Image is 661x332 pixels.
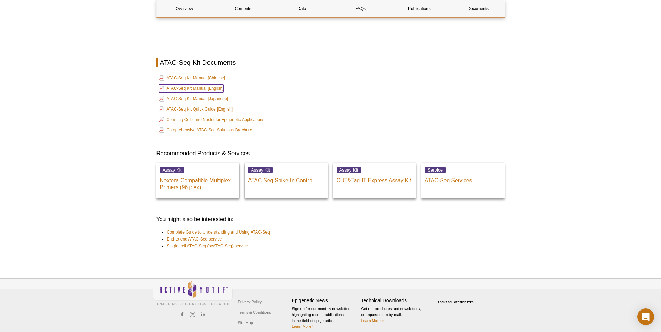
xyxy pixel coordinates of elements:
p: Sign up for our monthly newsletter highlighting recent publications in the field of epigenetics. [292,306,358,330]
a: Single-cell ATAC-Seq (scATAC-Seq) service [167,243,248,250]
a: Learn More > [292,324,315,329]
table: Click to Verify - This site chose Symantec SSL for secure e-commerce and confidential communicati... [431,291,483,306]
img: Active Motif, [153,279,233,307]
h4: Epigenetic News [292,298,358,304]
span: Assay Kit [248,167,273,173]
a: Contents [215,0,271,17]
a: Learn More > [361,318,384,323]
h2: ATAC-Seq Kit Documents [156,58,505,67]
p: Nextera-Compatible Multiplex Primers (96 plex) [160,174,236,191]
a: Assay Kit Nextera-Compatible Multiplex Primers (96 plex) [156,163,240,198]
a: ATAC-Seq Kit Manual [Chinese] [159,74,226,82]
a: Service ATAC-Seq Services [421,163,505,198]
p: Get our brochures and newsletters, or request them by mail. [361,306,427,324]
p: ATAC-Seq Services [425,174,501,184]
a: FAQs [333,0,388,17]
a: Publications [392,0,447,17]
a: Privacy Policy [236,297,263,307]
a: ATAC-Seq Kit Manual [English] [159,84,224,93]
h4: Technical Downloads [361,298,427,304]
div: Open Intercom Messenger [637,308,654,325]
a: Data [274,0,329,17]
a: Assay Kit ATAC-Seq Spike-In Control [245,163,328,198]
p: CUT&Tag-IT Express Assay Kit [337,174,413,184]
h3: You might also be interested in: [156,215,505,224]
a: End-to-end ATAC-Seq service [167,236,222,243]
a: Documents [450,0,506,17]
a: Terms & Conditions [236,307,273,317]
a: Comprehensive ATAC-Seq Solutions Brochure [159,126,252,134]
a: Assay Kit CUT&Tag-IT Express Assay Kit [333,163,416,198]
a: ATAC-Seq Kit Quick Guide [English] [159,105,233,113]
a: Overview [157,0,212,17]
a: ATAC-Seq Kit Manual [Japanese] [159,95,228,103]
span: Assay Kit [160,167,185,173]
p: ATAC-Seq Spike-In Control [248,174,324,184]
a: Counting Cells and Nuclei for Epigenetic Applications [159,115,264,124]
a: Site Map [236,317,255,328]
a: ABOUT SSL CERTIFICATES [438,301,474,303]
span: Assay Kit [337,167,361,173]
a: Complete Guide to Understanding and Using ATAC-Seq [167,229,270,236]
h3: Recommended Products & Services [156,149,505,158]
span: Service [425,167,446,173]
